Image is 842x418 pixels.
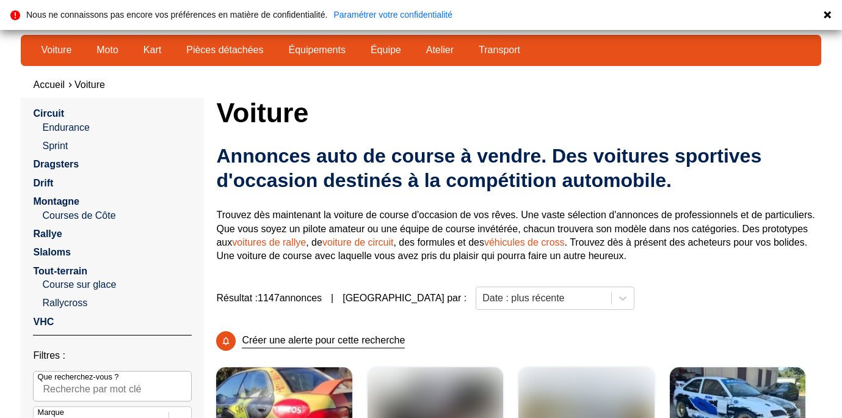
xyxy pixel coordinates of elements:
[33,371,192,402] input: Que recherchez-vous ?
[216,208,821,263] p: Trouvez dès maintenant la voiture de course d'occasion de vos rêves. Une vaste sélection d'annonc...
[42,121,192,134] a: Endurance
[178,40,271,61] a: Pièces détachées
[89,40,126,61] a: Moto
[33,229,62,239] a: Rallye
[42,139,192,153] a: Sprint
[418,40,462,61] a: Atelier
[136,40,169,61] a: Kart
[216,144,821,193] h2: Annonces auto de course à vendre. Des voitures sportives d'occasion destinés à la compétition aut...
[33,159,79,169] a: Dragsters
[216,291,322,305] span: Résultat : 1147 annonces
[33,247,70,257] a: Slaloms
[216,98,821,127] h1: Voiture
[333,10,452,19] a: Paramétrer votre confidentialité
[232,237,306,248] a: voitures de rallye
[343,291,466,305] p: [GEOGRAPHIC_DATA] par :
[42,209,192,222] a: Courses de Côte
[37,372,118,383] p: Que recherchez-vous ?
[33,349,192,362] p: Filtres :
[42,296,192,310] a: Rallycross
[331,291,333,305] span: |
[33,40,79,61] a: Voiture
[322,237,394,248] a: voiture de circuit
[33,79,65,90] a: Accueil
[74,79,105,90] a: Voiture
[33,266,87,276] a: Tout-terrain
[242,334,405,348] p: Créer une alerte pour cette recherche
[42,278,192,291] a: Course sur glace
[33,178,53,188] a: Drift
[37,407,64,418] p: Marque
[33,196,79,207] a: Montagne
[281,40,354,61] a: Équipements
[484,237,565,248] a: véhicules de cross
[33,317,54,327] a: VHC
[33,108,64,119] a: Circuit
[363,40,409,61] a: Équipe
[26,10,327,19] p: Nous ne connaissons pas encore vos préférences en matière de confidentialité.
[471,40,528,61] a: Transport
